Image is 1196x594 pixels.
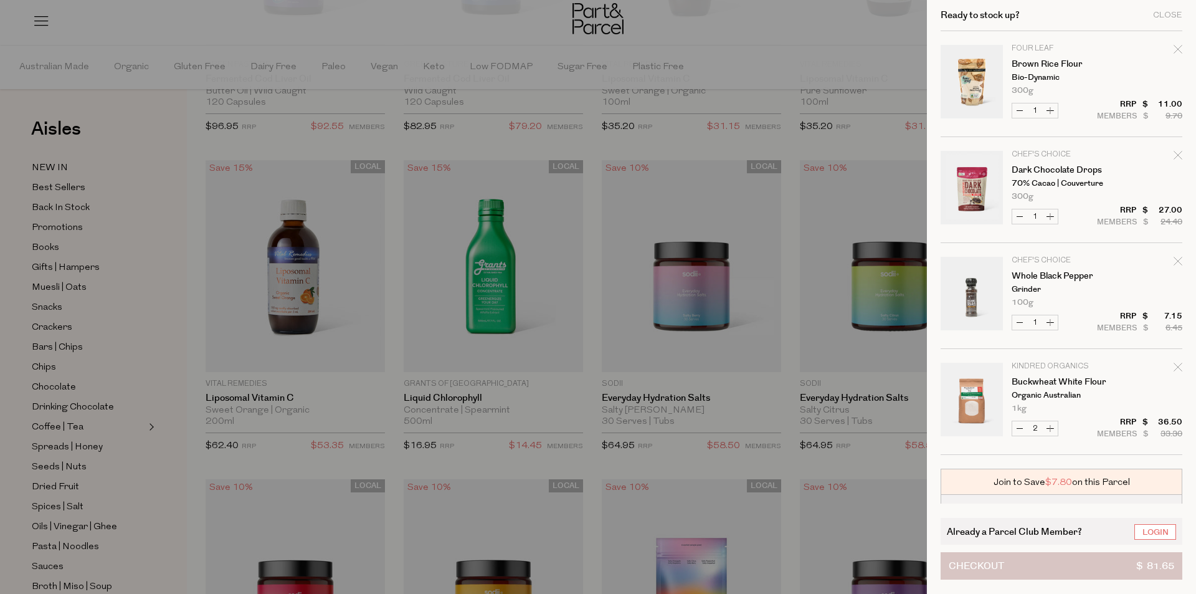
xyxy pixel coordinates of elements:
[1136,553,1174,579] span: $ 81.65
[1012,180,1108,188] p: 70% Cacao | Couverture
[1012,193,1033,201] span: 300g
[1153,11,1182,19] div: Close
[1012,166,1108,175] a: Dark Chocolate Drops
[1174,43,1182,60] div: Remove Brown Rice Flour
[941,552,1182,580] button: Checkout$ 81.65
[1134,524,1176,540] a: Login
[1012,391,1108,400] p: Organic Australian
[947,524,1082,539] span: Already a Parcel Club Member?
[1012,363,1108,370] p: Kindred Organics
[1012,257,1108,264] p: Chef's Choice
[1012,272,1108,280] a: Whole Black Pepper
[1027,421,1043,436] input: QTY Buckwheat White Flour
[1027,315,1043,330] input: QTY Whole Black Pepper
[1027,103,1043,118] input: QTY Brown Rice Flour
[1174,361,1182,378] div: Remove Buckwheat White Flour
[941,469,1182,495] div: Join to Save on this Parcel
[1174,255,1182,272] div: Remove Whole Black Pepper
[1027,209,1043,224] input: QTY Dark Chocolate Drops
[1012,60,1108,69] a: Brown Rice Flour
[1012,299,1033,307] span: 100g
[1012,285,1108,294] p: Grinder
[1012,74,1108,82] p: Bio-dynamic
[1012,151,1108,158] p: Chef's Choice
[1045,476,1072,489] span: $7.80
[1012,405,1027,413] span: 1kg
[949,553,1004,579] span: Checkout
[1012,45,1108,52] p: Four Leaf
[1174,149,1182,166] div: Remove Dark Chocolate Drops
[1012,378,1108,386] a: Buckwheat White Flour
[1012,87,1033,95] span: 300g
[941,11,1020,20] h2: Ready to stock up?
